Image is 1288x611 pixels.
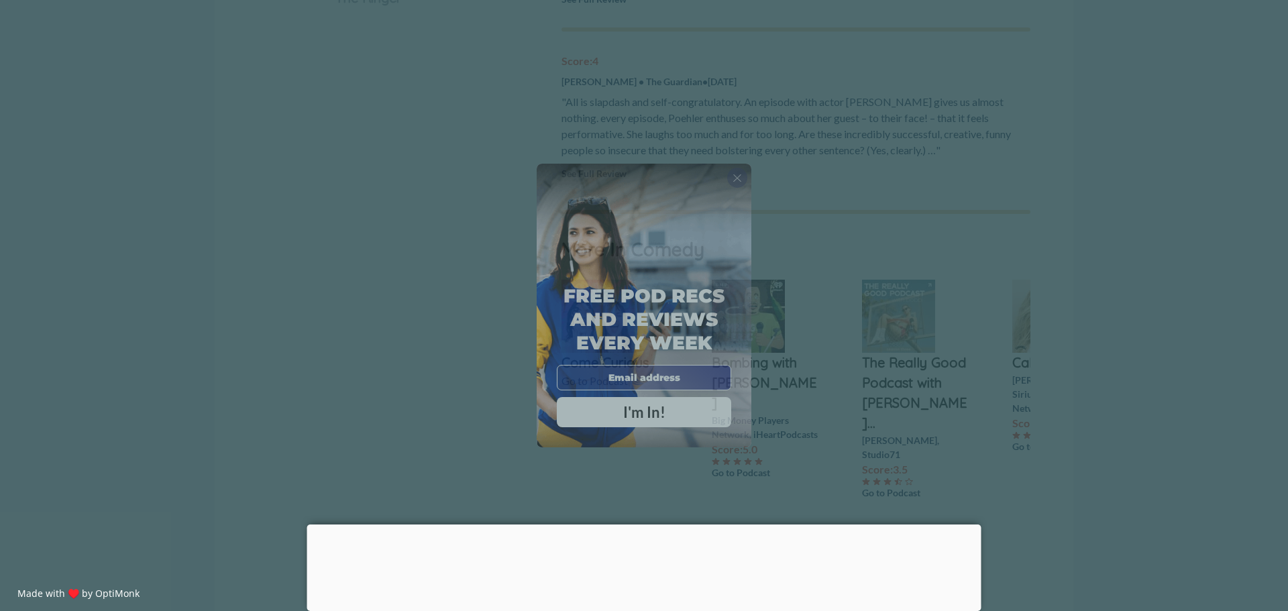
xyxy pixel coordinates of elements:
[623,403,665,421] span: I'm In!
[563,284,724,354] span: Free Pod Recs and Reviews every week
[307,524,981,608] iframe: Advertisement
[557,365,731,390] input: Email address
[733,171,742,184] span: X
[17,587,140,600] a: Made with ♥️ by OptiMonk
